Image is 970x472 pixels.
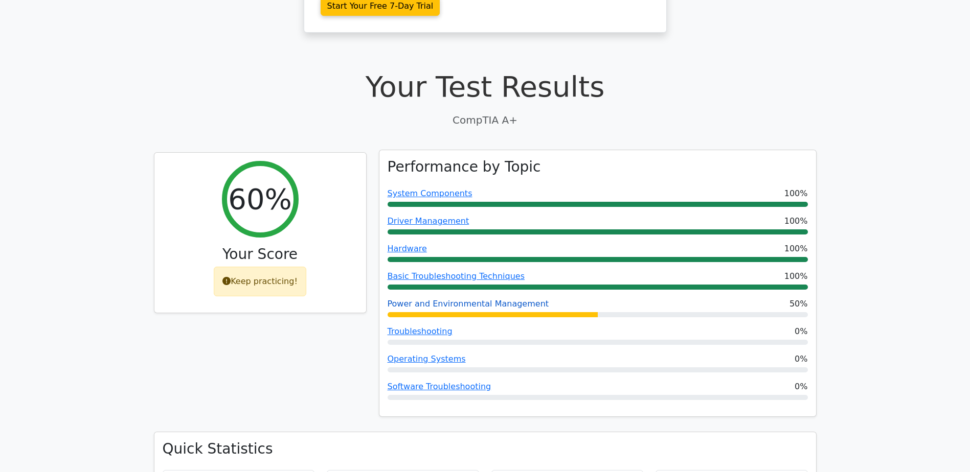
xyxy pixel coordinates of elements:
[154,112,817,128] p: CompTIA A+
[784,270,808,282] span: 100%
[388,158,541,176] h3: Performance by Topic
[388,299,549,309] a: Power and Environmental Management
[163,246,358,263] h3: Your Score
[388,354,466,364] a: Operating Systems
[388,382,491,391] a: Software Troubleshooting
[784,243,808,255] span: 100%
[388,244,427,253] a: Hardware
[388,271,525,281] a: Basic Troubleshooting Techniques
[388,326,453,336] a: Troubleshooting
[388,216,469,226] a: Driver Management
[795,353,807,365] span: 0%
[795,325,807,338] span: 0%
[163,440,808,458] h3: Quick Statistics
[388,188,472,198] a: System Components
[784,187,808,200] span: 100%
[154,69,817,104] h1: Your Test Results
[214,267,306,296] div: Keep practicing!
[789,298,808,310] span: 50%
[795,381,807,393] span: 0%
[784,215,808,227] span: 100%
[228,182,291,216] h2: 60%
